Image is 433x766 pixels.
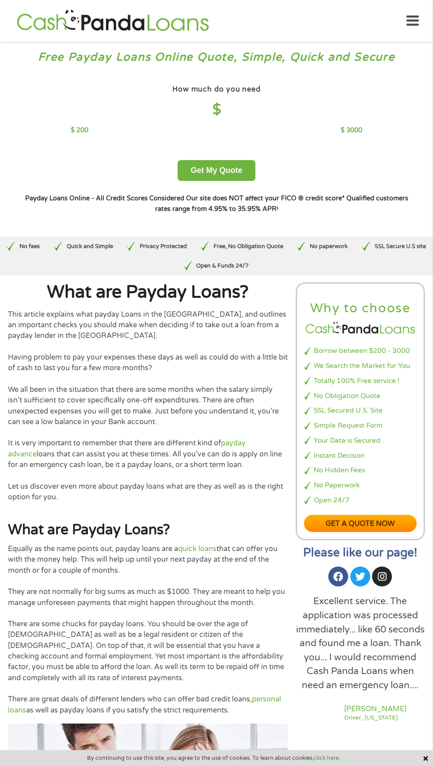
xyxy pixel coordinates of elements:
a: personal loans [8,695,281,714]
img: GetLoanNow Logo [14,8,211,34]
h4: $ [71,101,362,119]
p: Equally as the name points out, payday loans are a that can offer you with the money help. This w... [8,544,288,576]
p: Open & Funds 24/7 [196,262,249,270]
a: Get a quote now [304,515,417,532]
li: No Paperwork [304,480,417,490]
div: Excellent service. The application was processed immediately... like 60 seconds and found me a lo... [296,594,425,692]
li: We Search the Market for You [304,361,417,371]
p: Privacy Protected [140,242,187,251]
p: Quick and Simple [67,242,113,251]
p: $ 3000 [341,126,362,135]
li: Your Data is Secured [304,436,417,446]
h2: Why to choose [304,300,417,317]
h2: What are Payday Loans? [8,521,288,539]
span: By continuing to use this site, you agree to the use of cookies. To learn about cookies, [87,755,340,761]
p: $ 200 [71,126,88,135]
li: Borrow between $200 - 3000 [304,346,417,356]
p: Let us discover even more about payday loans what are they as well as is the right option for you. [8,481,288,503]
a: quick loans [178,544,216,553]
h2: Please like our page!​ [296,547,425,559]
p: There are great deals of different lenders who can offer bad credit loans, as well as payday loan... [8,694,288,716]
li: SSL Secured U.S. Site [304,406,417,416]
strong: Our site does NOT affect your FICO ® credit score* [186,195,345,202]
li: Instant Decision [304,451,417,461]
p: It is very important to remember that there are different kind of loans that can assist you at th... [8,438,288,470]
li: Open 24/7 [304,495,417,506]
h4: How much do you need [172,85,261,94]
li: Totally 100% Free service ! [304,376,417,386]
li: Simple Request Form [304,421,417,431]
h3: Free Payday Loans Online Quote, Simple, Quick and Secure [8,50,425,65]
a: click here. [314,755,340,762]
a: Driver, [US_STATE] [344,715,406,721]
a: payday advance [8,439,246,458]
p: They are not normally for big sums as much as $1000. They are meant to help you manage unforeseen... [8,586,288,608]
li: No Hidden Fees [304,465,417,475]
a: [PERSON_NAME] [344,704,406,714]
p: This article explains what payday Loans in the [GEOGRAPHIC_DATA], and outlines an important check... [8,309,288,341]
p: There are some chucks for payday loans. You should be over the age of [DEMOGRAPHIC_DATA] as well ... [8,619,288,683]
p: SSL Secure U.S site [375,242,426,251]
p: We all been in the situation that there are some months when the salary simply isn’t sufficient t... [8,384,288,427]
p: No fees [19,242,40,251]
p: No paperwork [310,242,348,251]
p: Free, No Obligation Quote [213,242,283,251]
p: Having problem to pay your expenses these days as well as could do with a little bit of cash to l... [8,352,288,374]
strong: Payday Loans Online - All Credit Scores Considered [25,195,184,202]
h1: What are Payday Loans? [8,283,288,301]
li: No Obligation Quote [304,391,417,401]
button: Get My Quote [178,160,255,181]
